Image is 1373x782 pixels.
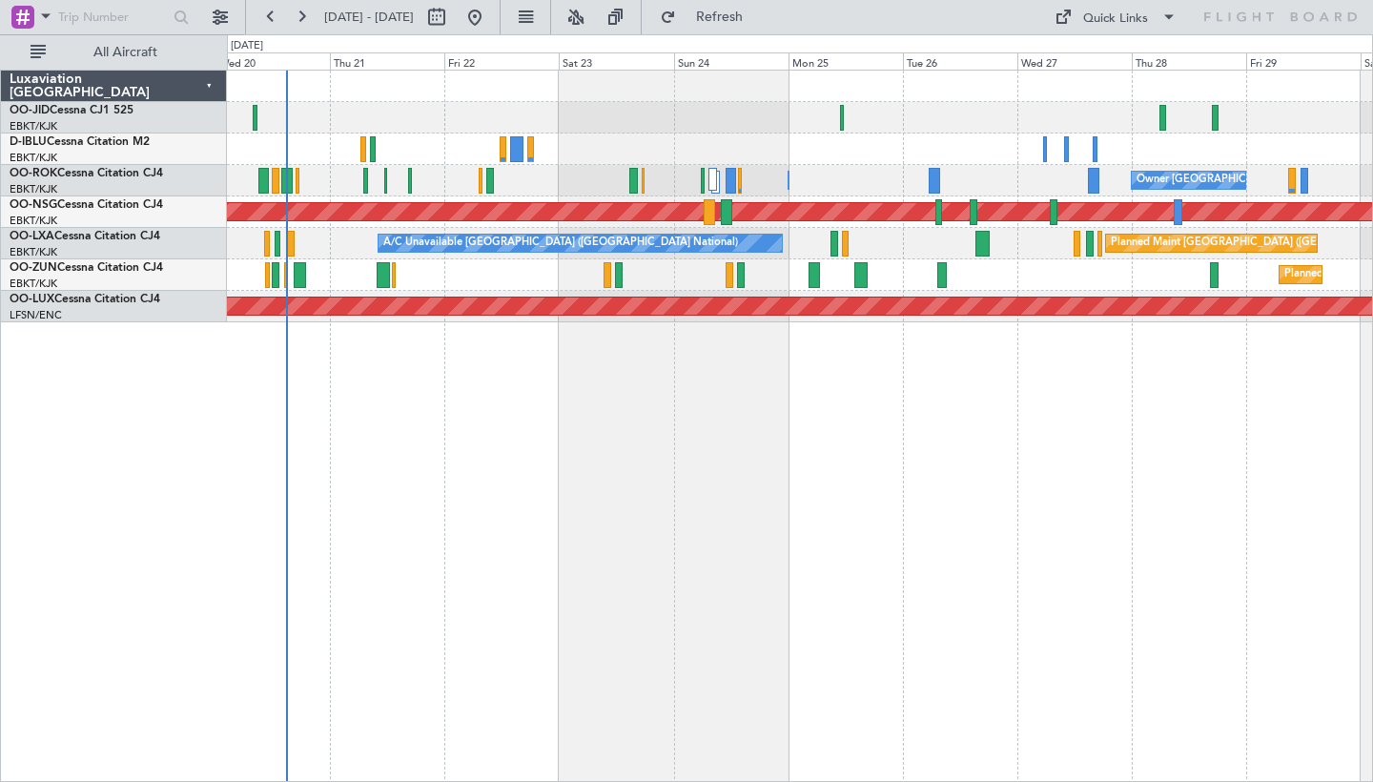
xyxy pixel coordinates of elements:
[10,168,57,179] span: OO-ROK
[50,46,201,59] span: All Aircraft
[789,52,903,70] div: Mon 25
[1083,10,1148,29] div: Quick Links
[10,199,163,211] a: OO-NSGCessna Citation CJ4
[1017,52,1132,70] div: Wed 27
[10,119,57,134] a: EBKT/KJK
[330,52,444,70] div: Thu 21
[10,308,62,322] a: LFSN/ENC
[10,168,163,179] a: OO-ROKCessna Citation CJ4
[680,10,760,24] span: Refresh
[10,294,54,305] span: OO-LUX
[1246,52,1361,70] div: Fri 29
[1132,52,1246,70] div: Thu 28
[10,105,50,116] span: OO-JID
[651,2,766,32] button: Refresh
[559,52,673,70] div: Sat 23
[1045,2,1186,32] button: Quick Links
[903,52,1017,70] div: Tue 26
[10,105,133,116] a: OO-JIDCessna CJ1 525
[10,231,54,242] span: OO-LXA
[10,199,57,211] span: OO-NSG
[10,294,160,305] a: OO-LUXCessna Citation CJ4
[444,52,559,70] div: Fri 22
[383,229,738,257] div: A/C Unavailable [GEOGRAPHIC_DATA] ([GEOGRAPHIC_DATA] National)
[674,52,789,70] div: Sun 24
[10,136,47,148] span: D-IBLU
[10,231,160,242] a: OO-LXACessna Citation CJ4
[10,214,57,228] a: EBKT/KJK
[10,151,57,165] a: EBKT/KJK
[10,245,57,259] a: EBKT/KJK
[215,52,330,70] div: Wed 20
[231,38,263,54] div: [DATE]
[10,262,57,274] span: OO-ZUN
[58,3,168,31] input: Trip Number
[21,37,207,68] button: All Aircraft
[10,262,163,274] a: OO-ZUNCessna Citation CJ4
[10,136,150,148] a: D-IBLUCessna Citation M2
[10,277,57,291] a: EBKT/KJK
[10,182,57,196] a: EBKT/KJK
[324,9,414,26] span: [DATE] - [DATE]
